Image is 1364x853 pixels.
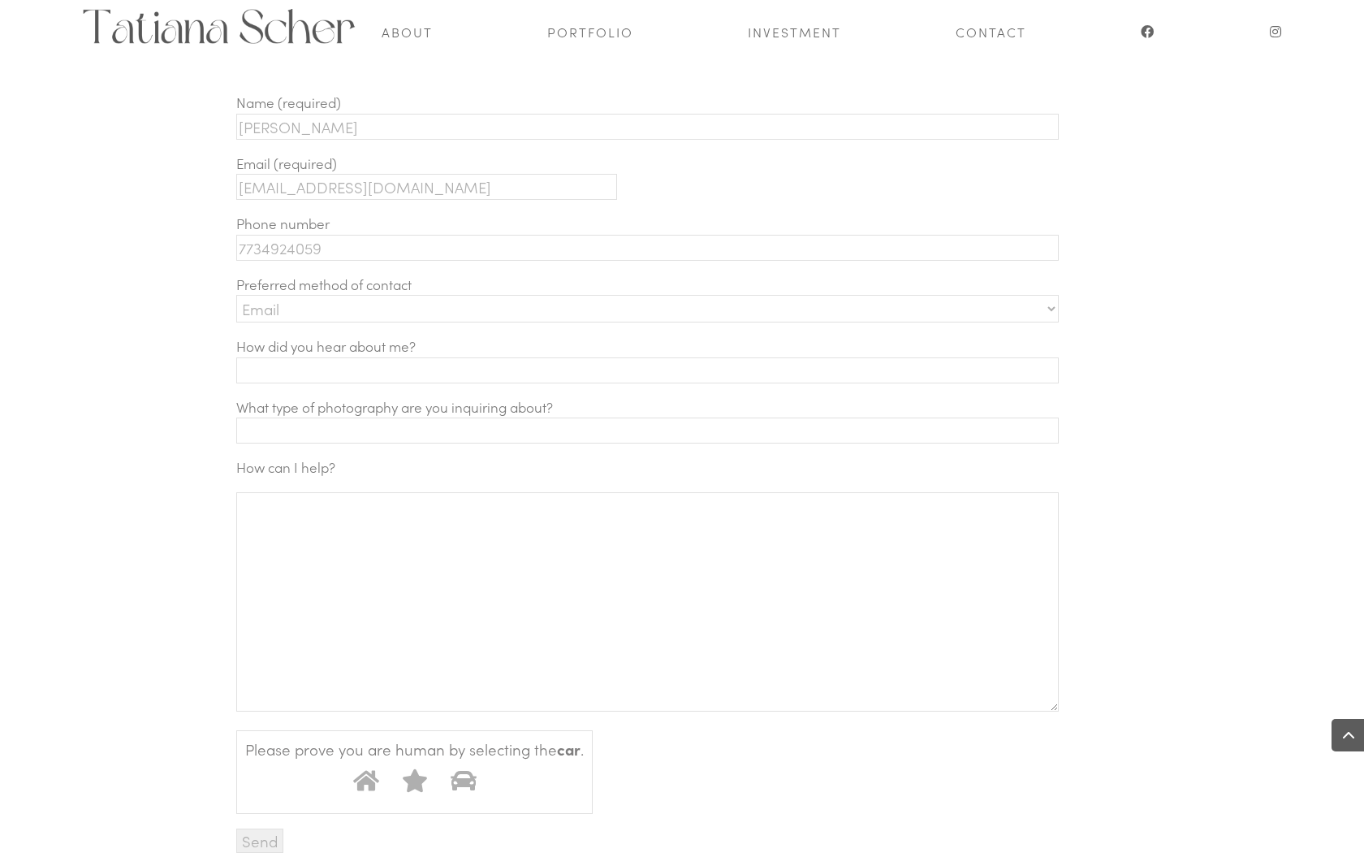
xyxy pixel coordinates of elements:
span: Please prove you are human by selecting the . [245,739,584,760]
p: Email (required) [236,154,1150,214]
span: car [557,738,581,760]
p: Name (required) [236,93,1150,154]
p: How can I help? [236,457,1150,492]
p: Preferred method of contact [236,275,1150,337]
form: Contact form [236,93,1150,853]
img: Elopement photography [81,9,357,44]
p: How did you hear about me? [236,336,1150,397]
input: Send [236,829,283,853]
p: What type of photography are you inquiring about? [236,397,1150,458]
p: Phone number [236,214,1150,275]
